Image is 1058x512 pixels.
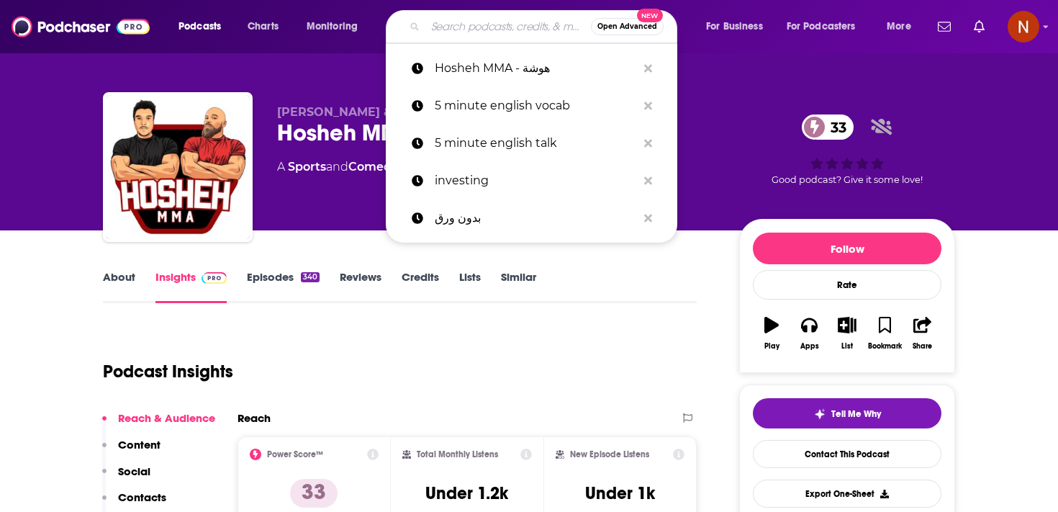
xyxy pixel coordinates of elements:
[1008,11,1039,42] button: Show profile menu
[277,158,444,176] div: A podcast
[290,479,338,508] p: 33
[753,480,941,508] button: Export One-Sheet
[887,17,911,37] span: More
[1008,11,1039,42] span: Logged in as AdelNBM
[753,398,941,428] button: tell me why sparkleTell Me Why
[696,15,781,38] button: open menu
[247,270,320,303] a: Episodes340
[753,233,941,264] button: Follow
[12,13,150,40] img: Podchaser - Follow, Share and Rate Podcasts
[435,87,637,125] p: 5 minute english vocab
[866,307,903,359] button: Bookmark
[326,160,348,174] span: and
[968,14,990,39] a: Show notifications dropdown
[904,307,941,359] button: Share
[267,449,323,459] h2: Power Score™
[913,342,932,351] div: Share
[399,10,691,43] div: Search podcasts, credits, & more...
[831,408,881,420] span: Tell Me Why
[753,307,790,359] button: Play
[248,17,279,37] span: Charts
[297,15,376,38] button: open menu
[816,114,854,140] span: 33
[435,199,637,237] p: بدون ورق
[118,490,166,504] p: Contacts
[202,272,227,284] img: Podchaser Pro
[301,272,320,282] div: 340
[802,114,854,140] a: 33
[753,440,941,468] a: Contact This Podcast
[435,125,637,162] p: 5 minute english talk
[425,482,508,504] h3: Under 1.2k
[739,105,955,194] div: 33Good podcast? Give it some love!
[417,449,498,459] h2: Total Monthly Listens
[103,270,135,303] a: About
[102,464,150,491] button: Social
[178,17,221,37] span: Podcasts
[828,307,866,359] button: List
[307,17,358,37] span: Monitoring
[348,160,398,174] a: Comedy
[435,50,637,87] p: Hosheh MMA - هوشة
[386,125,677,162] a: 5 minute english talk
[585,482,655,504] h3: Under 1k
[118,438,160,452] p: Content
[841,342,853,351] div: List
[814,408,826,420] img: tell me why sparkle
[772,174,923,185] span: Good podcast? Give it some love!
[591,18,664,35] button: Open AdvancedNew
[386,162,677,199] a: investing
[106,95,250,239] img: Hosheh MMA - هوشة
[800,342,819,351] div: Apps
[340,270,381,303] a: Reviews
[877,15,929,38] button: open menu
[118,411,215,425] p: Reach & Audience
[706,17,763,37] span: For Business
[459,270,481,303] a: Lists
[386,87,677,125] a: 5 minute english vocab
[386,199,677,237] a: بدون ورق
[102,411,215,438] button: Reach & Audience
[238,15,287,38] a: Charts
[425,15,591,38] input: Search podcasts, credits, & more...
[787,17,856,37] span: For Podcasters
[238,411,271,425] h2: Reach
[277,105,499,119] span: [PERSON_NAME] & [PERSON_NAME]
[103,361,233,382] h1: Podcast Insights
[155,270,227,303] a: InsightsPodchaser Pro
[402,270,439,303] a: Credits
[753,270,941,300] div: Rate
[777,15,877,38] button: open menu
[597,23,657,30] span: Open Advanced
[288,160,326,174] a: Sports
[637,9,663,22] span: New
[764,342,779,351] div: Play
[435,162,637,199] p: investing
[501,270,536,303] a: Similar
[386,50,677,87] a: Hosheh MMA - هوشة
[118,464,150,478] p: Social
[102,438,160,464] button: Content
[790,307,828,359] button: Apps
[868,342,902,351] div: Bookmark
[570,449,649,459] h2: New Episode Listens
[168,15,240,38] button: open menu
[1008,11,1039,42] img: User Profile
[932,14,957,39] a: Show notifications dropdown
